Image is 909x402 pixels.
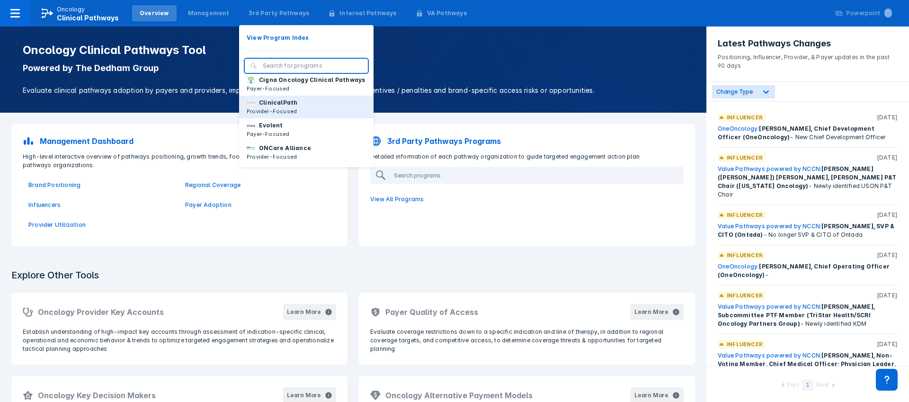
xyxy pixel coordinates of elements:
h1: Oncology Clinical Pathways Tool [23,44,684,57]
a: Value Pathways powered by NCCN: [718,352,821,359]
h2: Oncology Provider Key Accounts [38,306,164,318]
div: - No longer serving as CMO at Value Pathways [718,351,898,385]
p: High-level interactive overview of pathways positioning, growth trends, footprint, & influencers ... [17,152,342,170]
span: Change Type [716,88,753,95]
div: Internal Pathways [339,9,396,18]
a: Influencers [28,201,174,209]
p: Oncology [57,5,85,14]
a: Brand Positioning [28,181,174,189]
a: OneOncology: [718,263,759,270]
a: OneOncology: [718,125,759,132]
span: [PERSON_NAME], Chief Operating Officer (OneOncology) [718,263,890,278]
img: via-oncology.png [247,98,255,107]
div: 1 [802,380,813,391]
h3: Latest Pathways Changes [718,38,898,49]
span: [PERSON_NAME] ([PERSON_NAME]) [PERSON_NAME], [PERSON_NAME] P&T Chair ([US_STATE] Oncology) [718,165,897,189]
p: Evaluate coverage restrictions down to a specific indication and line of therapy, in addition to ... [370,328,684,353]
div: Contact Support [876,369,898,391]
span: [PERSON_NAME], Subcommittee PTF Member (TriStar Health/SCRI Oncology Partners Group) [718,303,875,327]
a: Regional Coverage [185,181,330,189]
p: [DATE] [877,153,898,162]
button: Oncology Pathways powered by [PERSON_NAME] [239,164,374,195]
button: EvolentPayer-Focused [239,118,374,141]
p: View All Programs [365,189,689,209]
a: 3rd Party Pathways [241,5,317,21]
div: - Newly identified USON P&T Chair [718,165,898,199]
img: oncare-alliance.png [247,144,255,152]
p: Influencer [727,251,763,259]
a: 3rd Party Pathways Programs [365,130,689,152]
p: Evolent [259,121,283,130]
span: Clinical Pathways [57,14,119,22]
a: Management Dashboard [17,130,342,152]
div: - No longer SVP & CITO of Ontada [718,222,898,239]
p: [DATE] [877,251,898,259]
button: Cigna Oncology Clinical PathwaysPayer-Focused [239,73,374,96]
img: cigna-oncology-clinical-pathways.png [247,76,255,84]
div: Learn More [287,391,321,400]
div: Learn More [634,308,668,316]
p: Evaluate clinical pathways adoption by payers and providers, implementation sophistication, finan... [23,85,684,96]
a: Overview [132,5,177,21]
h2: Oncology Alternative Payment Models [385,390,533,401]
p: [DATE] [877,211,898,219]
p: Cigna Oncology Clinical Pathways [259,76,365,84]
p: View Program Index [247,34,309,42]
p: Positioning, Influencer, Provider, & Payer updates in the past 90 days [718,49,898,70]
a: Provider Utilization [28,221,174,229]
div: - New Chief Development Officer [718,125,898,142]
h2: Payer Quality of Access [385,306,478,318]
div: Powerpoint [847,9,892,18]
a: Payer Adoption [185,201,330,209]
div: VA Pathways [427,9,467,18]
p: Influencer [727,153,763,162]
h2: Oncology Key Decision Makers [38,390,156,401]
p: Establish understanding of high-impact key accounts through assessment of indication-specific cli... [23,328,336,353]
p: Influencer [727,340,763,348]
img: new-century-health.png [247,121,255,130]
div: Management [188,9,230,18]
button: Learn More [283,304,336,320]
div: Overview [140,9,169,18]
a: Management [180,5,237,21]
h3: Explore Other Tools [6,263,105,287]
div: - [718,262,898,279]
input: Search programs [390,168,674,183]
p: Powered by The Dedham Group [23,63,684,74]
div: Prev [787,381,799,391]
p: Detailed information of each pathway organization to guide targeted engagement action plan [365,152,689,161]
p: Provider-Focused [247,152,311,161]
a: Value Pathways powered by NCCN: [718,303,821,310]
p: Influencer [727,113,763,122]
span: [PERSON_NAME], Chief Development Officer (OneOncology) [718,125,874,141]
div: Next [816,381,829,391]
p: [DATE] [877,340,898,348]
button: ONCare AllianceProvider-Focused [239,141,374,164]
p: Influencer [727,291,763,300]
button: Learn More [631,304,684,320]
p: Payer-Focused [247,130,290,138]
a: Value Pathways powered by NCCN: [718,223,821,230]
p: Management Dashboard [40,135,134,147]
p: Provider-Focused [247,107,297,116]
div: Learn More [634,391,668,400]
div: Learn More [287,308,321,316]
p: [DATE] [877,291,898,300]
p: ClinicalPath [259,98,297,107]
div: 3rd Party Pathways [249,9,310,18]
div: - Newly identified KDM [718,303,898,328]
p: Payer-Focused [247,84,365,93]
button: View Program Index [239,31,374,45]
p: ONCare Alliance [259,144,311,152]
input: Search for programs [263,62,362,70]
button: ClinicalPathProvider-Focused [239,96,374,118]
